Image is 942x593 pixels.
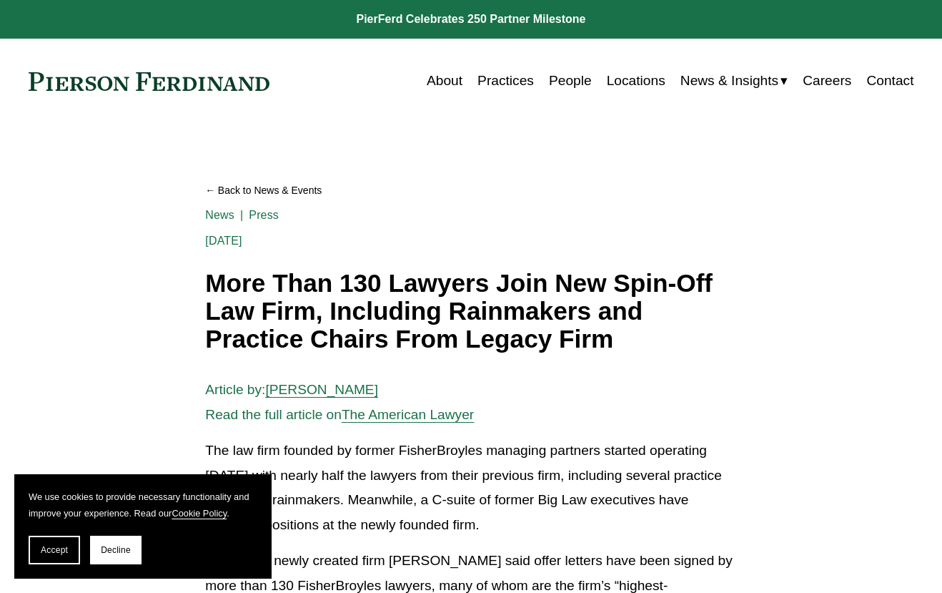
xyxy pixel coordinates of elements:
a: Careers [803,67,851,94]
span: Decline [101,545,131,555]
a: Back to News & Events [205,178,736,203]
a: Cookie Policy [172,508,227,519]
a: News [205,209,234,221]
p: The law firm founded by former FisherBroyles managing partners started operating [DATE] with near... [205,438,736,537]
span: [DATE] [205,235,242,247]
p: We use cookies to provide necessary functionality and improve your experience. Read our . [29,489,257,521]
a: Press [249,209,279,221]
h1: More Than 130 Lawyers Join New Spin-Off Law Firm, Including Rainmakers and Practice Chairs From L... [205,270,736,353]
a: Contact [866,67,913,94]
a: The American Lawyer [342,407,474,422]
span: News & Insights [680,69,778,94]
a: People [549,67,592,94]
a: Locations [607,67,665,94]
button: Decline [90,536,142,564]
a: folder dropdown [680,67,788,94]
a: [PERSON_NAME] [265,382,378,397]
button: Accept [29,536,80,564]
span: Article by: [205,382,265,397]
a: Practices [477,67,534,94]
a: About [427,67,462,94]
span: Read the full article on [205,407,342,422]
section: Cookie banner [14,474,272,579]
span: Accept [41,545,68,555]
